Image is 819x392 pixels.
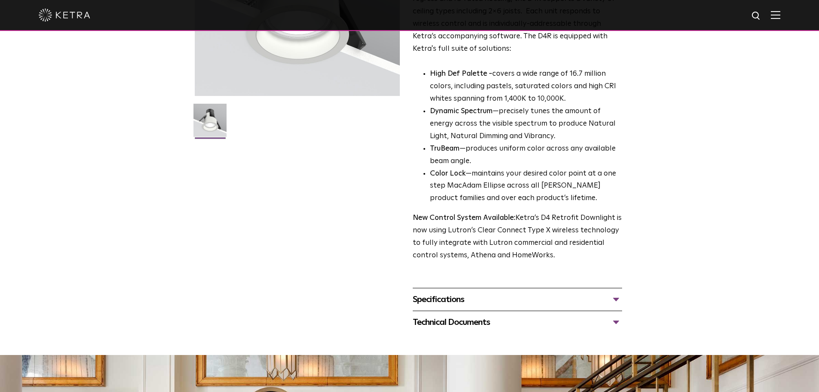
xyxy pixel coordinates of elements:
strong: Dynamic Spectrum [430,108,493,115]
img: search icon [751,11,762,22]
strong: Color Lock [430,170,466,177]
li: —produces uniform color across any available beam angle. [430,143,622,168]
p: Ketra’s D4 Retrofit Downlight is now using Lutron’s Clear Connect Type X wireless technology to f... [413,212,622,262]
img: ketra-logo-2019-white [39,9,90,22]
p: covers a wide range of 16.7 million colors, including pastels, saturated colors and high CRI whit... [430,68,622,105]
strong: TruBeam [430,145,460,152]
li: —maintains your desired color point at a one step MacAdam Ellipse across all [PERSON_NAME] produc... [430,168,622,205]
div: Specifications [413,293,622,306]
img: Hamburger%20Nav.svg [771,11,780,19]
strong: New Control System Available: [413,214,515,222]
strong: High Def Palette - [430,70,492,77]
div: Technical Documents [413,315,622,329]
img: D4R Retrofit Downlight [193,104,227,143]
li: —precisely tunes the amount of energy across the visible spectrum to produce Natural Light, Natur... [430,105,622,143]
